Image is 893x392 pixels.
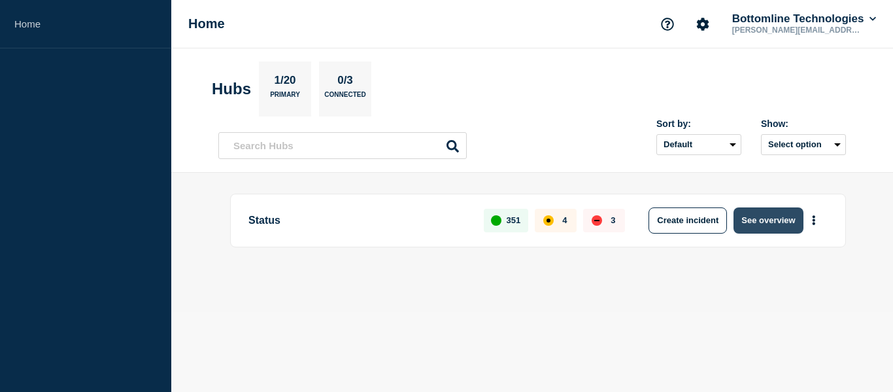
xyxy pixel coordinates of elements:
[592,215,602,226] div: down
[212,80,251,98] h2: Hubs
[733,207,803,234] button: See overview
[269,74,301,91] p: 1/20
[491,215,501,226] div: up
[218,132,467,159] input: Search Hubs
[761,134,846,155] button: Select option
[333,74,358,91] p: 0/3
[248,207,469,234] p: Status
[324,91,365,105] p: Connected
[761,118,846,129] div: Show:
[543,215,554,226] div: affected
[562,215,567,225] p: 4
[805,208,822,232] button: More actions
[730,12,879,26] button: Bottomline Technologies
[689,10,716,38] button: Account settings
[507,215,521,225] p: 351
[656,118,741,129] div: Sort by:
[730,26,866,35] p: [PERSON_NAME][EMAIL_ADDRESS][PERSON_NAME][DOMAIN_NAME]
[188,16,225,31] h1: Home
[649,207,727,234] button: Create incident
[656,134,741,155] select: Sort by
[270,91,300,105] p: Primary
[611,215,615,225] p: 3
[654,10,681,38] button: Support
